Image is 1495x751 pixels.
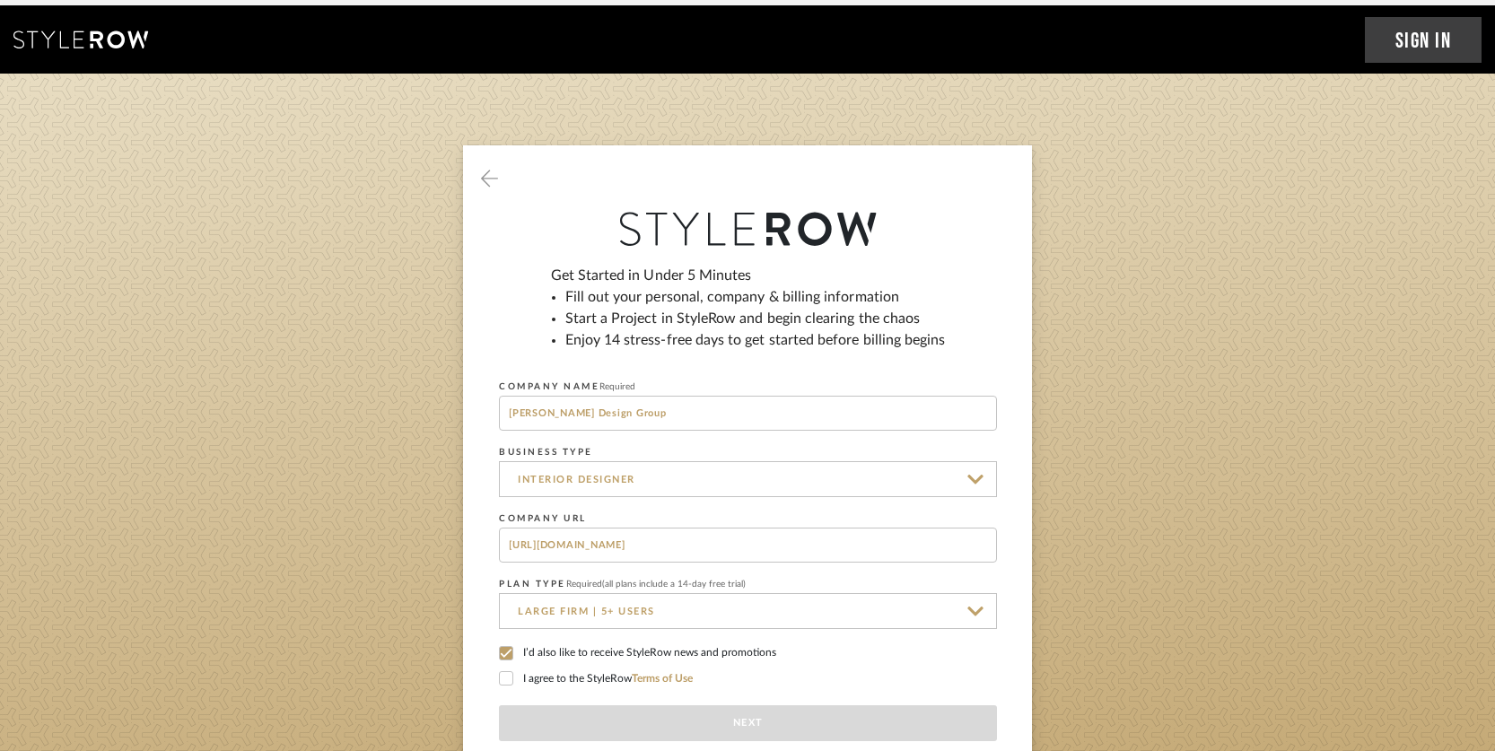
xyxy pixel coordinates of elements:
label: BUSINESS TYPE [499,447,593,458]
label: COMPANY NAME [499,381,635,392]
span: Required [566,580,602,589]
li: Enjoy 14 stress-free days to get started before billing begins [565,329,946,351]
input: www.example.com [499,528,997,563]
span: (all plans include a 14-day free trial) [602,580,746,589]
li: Fill out your personal, company & billing information [565,286,946,308]
span: Required [599,382,635,391]
input: Select [499,461,997,497]
label: PLAN TYPE [499,579,746,589]
label: COMPANY URL [499,513,587,524]
input: Me, Inc. [499,396,997,431]
li: Start a Project in StyleRow and begin clearing the chaos [565,308,946,329]
label: I agree to the StyleRow [499,671,997,687]
div: Get Started in Under 5 Minutes [551,265,946,365]
input: Select [499,593,997,629]
button: Next [499,705,997,741]
label: I’d also like to receive StyleRow news and promotions [499,646,997,662]
a: Sign In [1365,17,1482,63]
a: Terms of Use [632,673,693,684]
